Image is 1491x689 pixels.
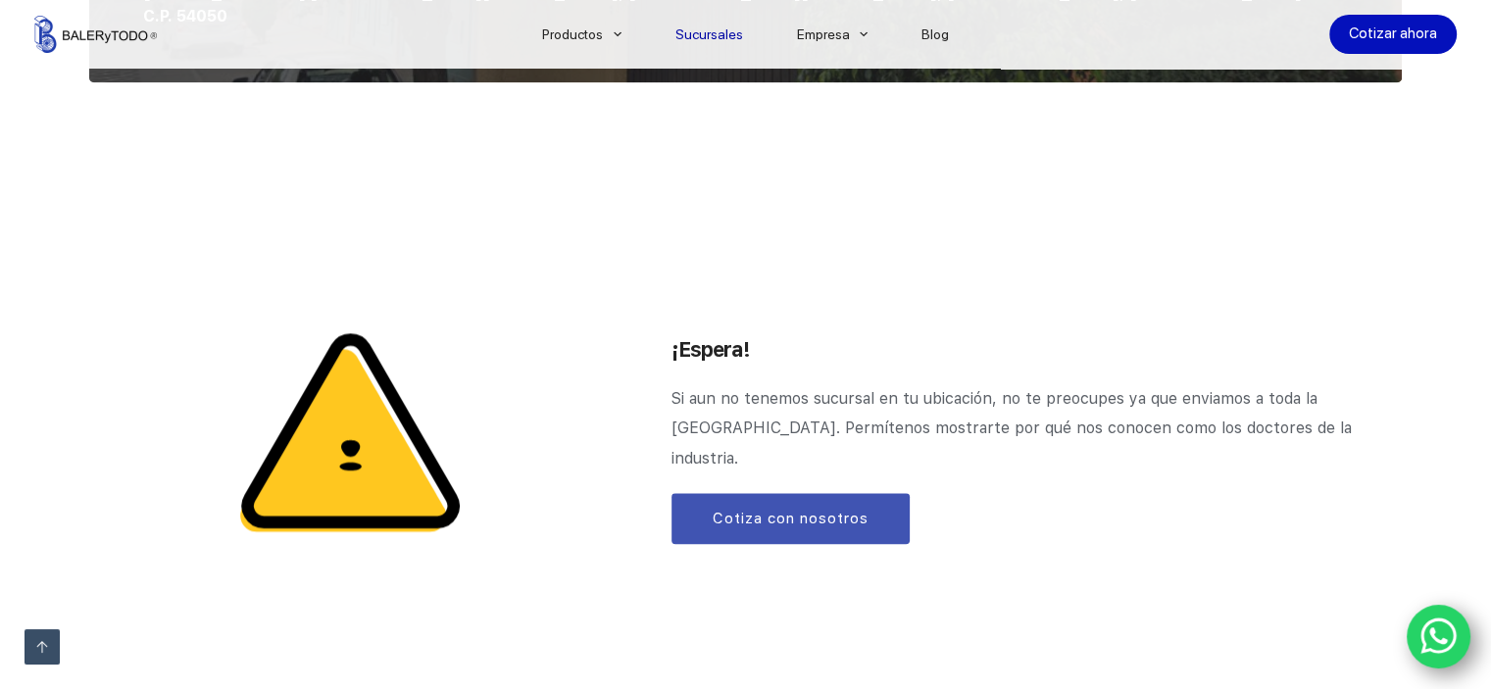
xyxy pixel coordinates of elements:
a: WhatsApp [1407,605,1471,669]
img: Balerytodo [34,16,157,53]
a: Cotiza con nosotros [671,493,910,544]
span: Cotiza con nosotros [713,507,869,530]
a: Cotizar ahora [1329,15,1457,54]
a: Ir arriba [25,629,60,664]
span: ¡Espera! [671,337,750,362]
span: Si aun no tenemos sucursal en tu ubicación, no te preocupes ya que enviamos a toda la [GEOGRAPHIC... [671,389,1357,468]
